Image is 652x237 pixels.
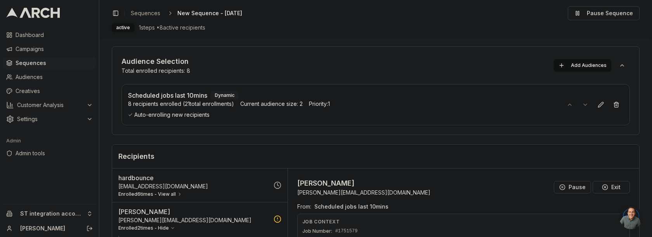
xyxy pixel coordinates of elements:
button: hardbounce[EMAIL_ADDRESS][DOMAIN_NAME]Enrolled6times - View all [112,169,288,202]
h2: Recipients [118,151,633,162]
span: Settings [17,115,83,123]
p: [EMAIL_ADDRESS][DOMAIN_NAME] [118,183,269,190]
p: hardbounce [118,173,269,183]
span: 1 steps • 8 active recipients [139,24,205,32]
button: Enrolled2times - Hide [118,225,175,231]
span: ( 21 total enrollments) [181,100,234,107]
button: Add Audiences [554,59,611,72]
div: Admin [3,135,96,147]
h3: [PERSON_NAME] [297,178,430,189]
button: Exit [593,181,630,193]
a: Dashboard [3,29,96,41]
span: #1751579 [335,228,358,234]
span: Audiences [16,73,93,81]
a: Audiences [3,71,96,83]
a: Campaigns [3,43,96,55]
p: Total enrolled recipients: 8 [121,67,190,75]
span: Dashboard [16,31,93,39]
span: Campaigns [16,45,93,53]
p: [PERSON_NAME][EMAIL_ADDRESS][DOMAIN_NAME] [297,189,430,197]
span: ST integration account [20,210,83,217]
h2: Audience Selection [121,56,190,67]
span: Customer Analysis [17,101,83,109]
span: Current audience size: 2 [240,100,303,108]
a: Creatives [3,85,96,97]
button: Pause Sequence [568,6,640,20]
a: Admin tools [3,147,96,160]
span: New Sequence - [DATE] [177,9,242,17]
p: [PERSON_NAME][EMAIL_ADDRESS][DOMAIN_NAME] [118,216,269,224]
span: From: [297,203,311,211]
span: Admin tools [16,149,93,157]
span: Job Number: [302,228,332,234]
div: Dynamic [210,91,239,100]
span: Sequences [131,9,160,17]
button: Settings [3,113,96,125]
button: Enrolled6times - View all [118,191,182,197]
button: Pause [554,181,591,193]
a: Open chat [619,206,643,229]
button: Customer Analysis [3,99,96,111]
span: 8 recipients enrolled [128,100,234,108]
span: Auto-enrolling new recipients [128,111,557,119]
button: Log out [84,223,95,234]
div: active [112,23,134,32]
button: ST integration account [3,207,96,220]
a: Sequences [3,57,96,69]
span: Scheduled jobs last 10mins [314,203,388,211]
p: Scheduled jobs last 10mins [128,91,207,100]
button: [PERSON_NAME][PERSON_NAME][EMAIL_ADDRESS][DOMAIN_NAME]Enrolled2times - Hide [112,202,288,236]
a: [PERSON_NAME] [20,225,78,232]
span: Creatives [16,87,93,95]
a: Sequences [128,8,163,19]
span: Priority: 1 [309,100,330,108]
nav: breadcrumb [128,8,255,19]
p: Job Context [302,219,625,225]
span: Sequences [16,59,93,67]
p: [PERSON_NAME] [118,207,269,216]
